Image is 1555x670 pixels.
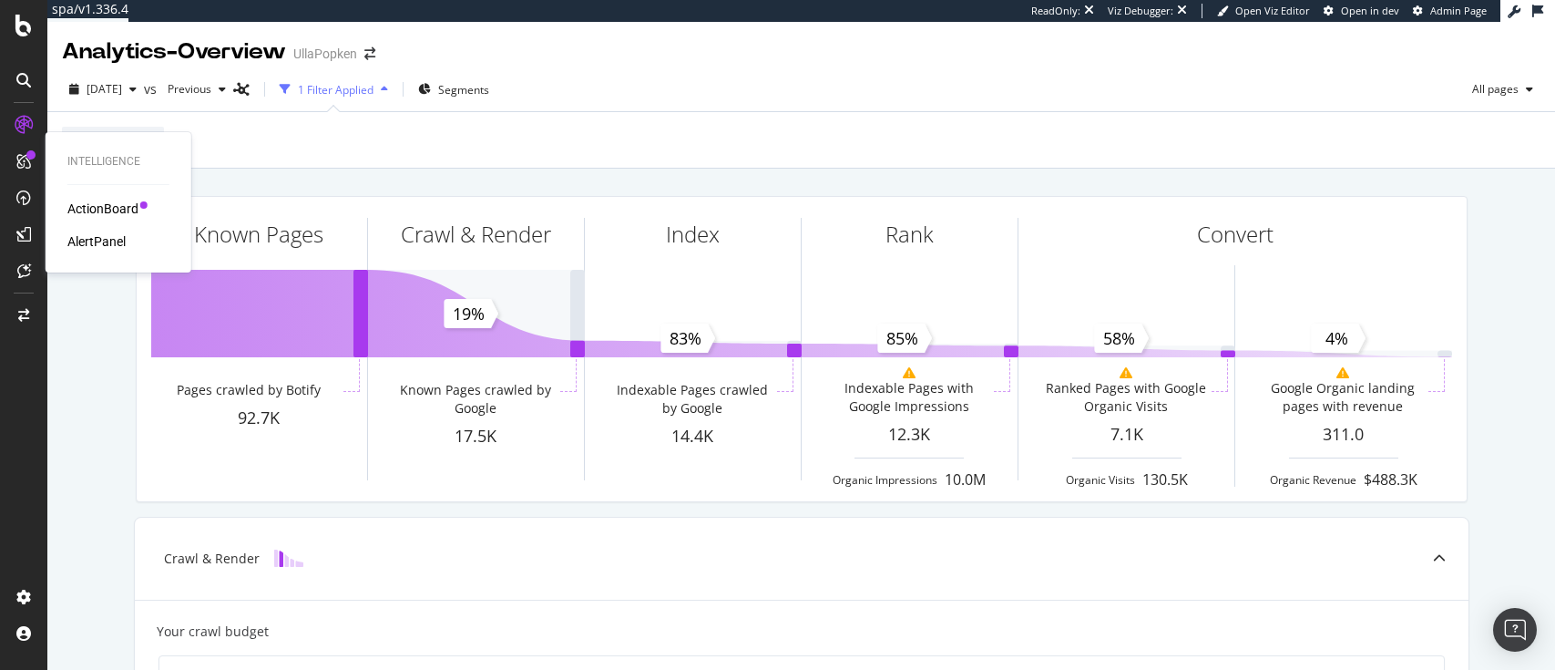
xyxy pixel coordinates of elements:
[585,425,801,448] div: 14.4K
[885,219,934,250] div: Rank
[1217,4,1310,18] a: Open Viz Editor
[67,232,126,251] a: AlertPanel
[802,423,1018,447] div: 12.3K
[833,472,937,488] div: Organic Impressions
[1430,4,1487,17] span: Admin Page
[1413,4,1487,18] a: Admin Page
[151,407,367,430] div: 92.7K
[160,75,233,104] button: Previous
[144,80,160,98] span: vs
[438,82,489,98] span: Segments
[62,75,144,104] button: [DATE]
[298,82,373,98] div: 1 Filter Applied
[411,75,496,104] button: Segments
[194,219,323,250] div: Known Pages
[293,45,357,63] div: UllaPopken
[157,623,269,641] div: Your crawl budget
[272,75,395,104] button: 1 Filter Applied
[394,381,557,417] div: Known Pages crawled by Google
[87,81,122,97] span: 2025 Aug. 17th
[274,550,303,567] img: block-icon
[1465,81,1519,97] span: All pages
[1324,4,1399,18] a: Open in dev
[945,469,986,490] div: 10.0M
[401,219,551,250] div: Crawl & Render
[368,425,584,448] div: 17.5K
[610,381,773,417] div: Indexable Pages crawled by Google
[1108,4,1173,18] div: Viz Debugger:
[1235,4,1310,17] span: Open Viz Editor
[177,381,321,399] div: Pages crawled by Botify
[1031,4,1080,18] div: ReadOnly:
[67,200,138,218] a: ActionBoard
[160,81,211,97] span: Previous
[144,128,157,153] span: All
[827,379,990,416] div: Indexable Pages with Google Impressions
[164,550,260,568] div: Crawl & Render
[666,219,720,250] div: Index
[364,47,375,60] div: arrow-right-arrow-left
[1465,75,1540,104] button: All pages
[1493,608,1537,652] div: Open Intercom Messenger
[1341,4,1399,17] span: Open in dev
[62,36,286,67] div: Analytics - Overview
[67,154,169,170] div: Intelligence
